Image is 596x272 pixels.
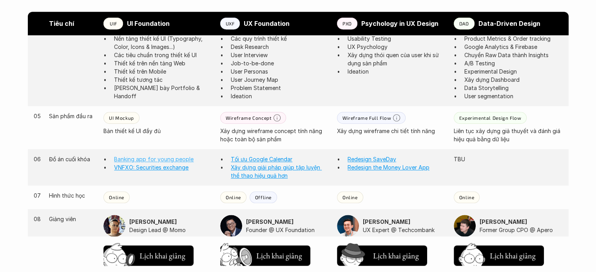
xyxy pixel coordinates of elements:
[109,195,124,200] p: Online
[226,115,272,121] p: Wireframe Concept
[226,195,241,200] p: Online
[231,51,329,59] p: User Interview
[220,127,329,143] p: Xây dựng wireframe concept tính năng hoặc toàn bộ sản phẩm
[34,191,42,200] p: 07
[220,243,310,266] a: Lịch khai giảng
[489,250,536,261] h5: Lịch khai giảng
[454,155,563,163] p: TBU
[34,112,42,120] p: 05
[49,155,96,163] p: Đồ án cuối khóa
[342,195,358,200] p: Online
[372,250,419,261] h5: Lịch khai giảng
[114,84,212,100] p: [PERSON_NAME] bày Portfolio & Handoff
[114,164,188,171] a: VNFXO: Securities exchange
[139,250,186,261] h5: Lịch khai giảng
[231,34,329,43] p: Các quy trình thiết kế
[244,20,290,27] strong: UX Foundation
[255,249,291,260] h5: Chờ hơi lâu
[139,249,174,260] h5: Chờ hơi lâu
[49,215,96,223] p: Giảng viên
[49,191,96,200] p: Hình thức học
[231,156,292,162] a: Tối ưu Google Calendar
[129,218,177,225] strong: [PERSON_NAME]
[231,92,329,100] p: Ideation
[246,226,329,234] p: Founder @ UX Foundation
[348,67,446,76] p: Ideation
[255,195,272,200] p: Offline
[459,21,469,26] p: DAD
[464,43,563,51] p: Google Analytics & Firebase
[348,51,446,67] p: Xây dựng thói quen của user khi sử dụng sản phẩm
[348,164,429,171] a: Redesign the Money Lover App
[337,127,446,135] p: Xây dựng wireframe chi tiết tính năng
[103,243,194,266] a: Lịch khai giảng
[127,20,170,27] strong: UI Foundation
[363,218,410,225] strong: [PERSON_NAME]
[110,21,117,26] p: UIF
[231,67,329,76] p: User Personas
[342,21,352,26] p: PXD
[464,34,563,43] p: Product Metrics & Order tracking
[114,76,212,84] p: Thiết kế tương tác
[231,76,329,84] p: User Journey Map
[114,34,212,51] p: Nền tảng thiết kế UI (Typography, Color, Icons & Images...)
[129,226,212,234] p: Design Lead @ Momo
[361,20,438,27] strong: Psychology in UX Design
[103,127,212,135] p: Bản thiết kế UI đầy đủ
[480,226,563,234] p: Former Group CPO @ Apero
[464,59,563,67] p: A/B Testing
[337,246,427,266] button: Lịch khai giảng
[114,67,212,76] p: Thiết kế trên Mobile
[464,51,563,59] p: Chuyển Raw Data thành Insights
[478,20,540,27] strong: Data-Driven Design
[489,249,525,260] h5: Chờ hơi lâu
[226,21,235,26] p: UXF
[114,51,212,59] p: Các tiêu chuẩn trong thiết kế UI
[231,59,329,67] p: Job-to-be-done
[109,115,134,121] p: UI Mockup
[348,156,396,162] a: Redesign SaveDay
[464,76,563,84] p: Xây dựng Dashboard
[49,20,74,27] strong: Tiêu chí
[246,218,293,225] strong: [PERSON_NAME]
[454,243,544,266] a: Lịch khai giảng
[49,112,96,120] p: Sản phẩm đầu ra
[372,249,408,260] h5: Chờ hơi lâu
[220,246,310,266] button: Lịch khai giảng
[454,127,563,143] p: Liên tục xây dựng giả thuyết và đánh giá hiệu quả bằng dữ liệu
[114,156,194,162] a: Banking app for young people
[337,243,427,266] a: Lịch khai giảng
[459,115,521,121] p: Experimental Design Flow
[464,92,563,100] p: User segmentation
[231,164,322,179] a: Xây dựng giải pháp giúp tập luyện thể thao hiệu quả hơn
[103,246,194,266] button: Lịch khai giảng
[114,59,212,67] p: Thiết kế trên nền tảng Web
[348,34,446,43] p: Usability Testing
[34,155,42,163] p: 06
[34,215,42,223] p: 08
[363,226,446,234] p: UX Expert @ Techcombank
[464,84,563,92] p: Data Storytelling
[480,218,527,225] strong: [PERSON_NAME]
[454,246,544,266] button: Lịch khai giảng
[231,43,329,51] p: Desk Research
[464,67,563,76] p: Experimental Design
[231,84,329,92] p: Problem Statement
[348,43,446,51] p: UX Psychology
[255,250,303,261] h5: Lịch khai giảng
[342,115,391,121] p: Wireframe Full Flow
[459,195,475,200] p: Online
